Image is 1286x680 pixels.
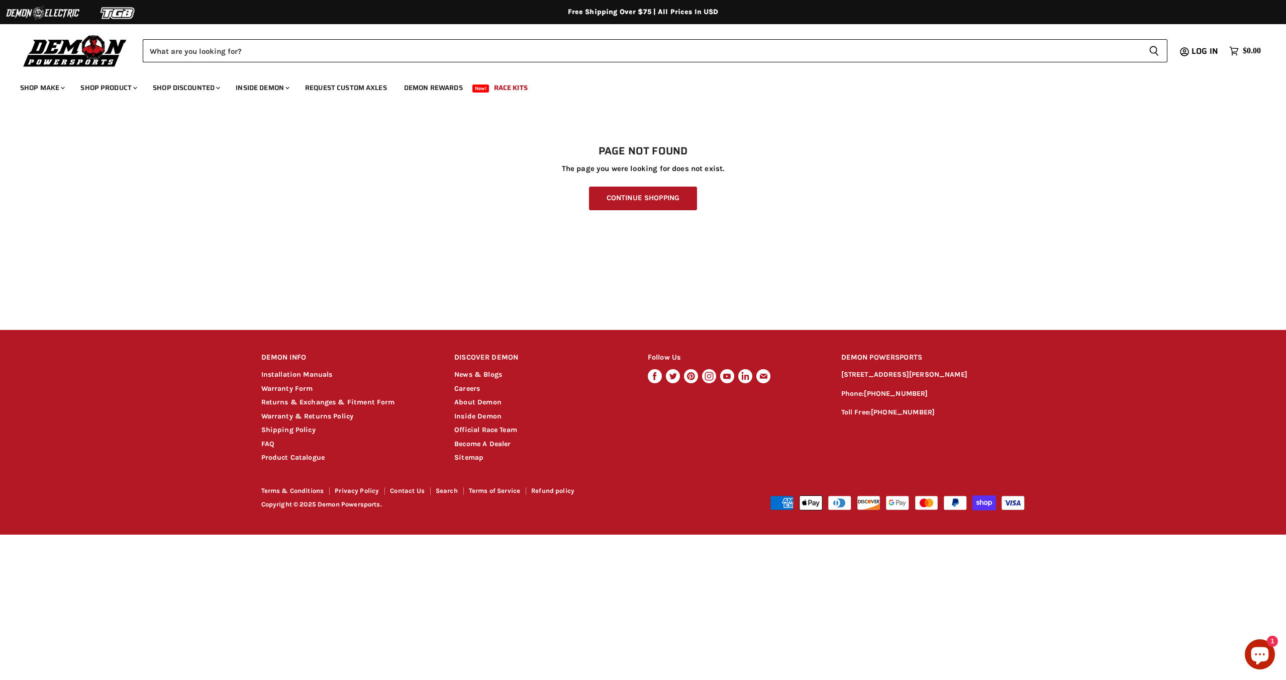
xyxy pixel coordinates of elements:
[454,346,629,370] h2: DISCOVER DEMON
[261,412,354,420] a: Warranty & Returns Policy
[261,453,325,462] a: Product Catalogue
[261,346,436,370] h2: DEMON INFO
[871,408,935,416] a: [PHONE_NUMBER]
[531,487,574,494] a: Refund policy
[261,487,644,498] nav: Footer
[143,39,1167,62] form: Product
[454,453,483,462] a: Sitemap
[13,73,1258,98] ul: Main menu
[261,145,1025,157] h1: Page not found
[228,77,295,98] a: Inside Demon
[436,487,458,494] a: Search
[261,398,395,406] a: Returns & Exchanges & Fitment Form
[589,187,697,210] a: Continue Shopping
[841,407,1025,418] p: Toll Free:
[261,440,274,448] a: FAQ
[841,369,1025,381] p: [STREET_ADDRESS][PERSON_NAME]
[143,39,1141,62] input: Search
[469,487,520,494] a: Terms of Service
[454,412,502,420] a: Inside Demon
[454,384,480,393] a: Careers
[261,501,644,508] p: Copyright © 2025 Demon Powersports.
[298,77,394,98] a: Request Custom Axles
[648,346,822,370] h2: Follow Us
[486,77,535,98] a: Race Kits
[73,77,143,98] a: Shop Product
[335,487,379,494] a: Privacy Policy
[261,384,313,393] a: Warranty Form
[1242,639,1278,672] inbox-online-store-chat: Shopify online store chat
[145,77,226,98] a: Shop Discounted
[1224,44,1266,58] a: $0.00
[1243,46,1261,56] span: $0.00
[454,398,502,406] a: About Demon
[472,84,489,93] span: New!
[397,77,470,98] a: Demon Rewards
[261,370,333,379] a: Installation Manuals
[20,33,130,68] img: Demon Powersports
[1192,45,1218,57] span: Log in
[261,426,316,434] a: Shipping Policy
[864,389,928,398] a: [PHONE_NUMBER]
[80,4,156,23] img: TGB Logo 2
[13,77,71,98] a: Shop Make
[841,388,1025,400] p: Phone:
[261,164,1025,173] p: The page you were looking for does not exist.
[5,4,80,23] img: Demon Electric Logo 2
[454,440,511,448] a: Become A Dealer
[1141,39,1167,62] button: Search
[390,487,425,494] a: Contact Us
[454,370,502,379] a: News & Blogs
[454,426,517,434] a: Official Race Team
[261,487,324,494] a: Terms & Conditions
[1187,47,1224,56] a: Log in
[841,346,1025,370] h2: DEMON POWERSPORTS
[241,8,1045,17] div: Free Shipping Over $75 | All Prices In USD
